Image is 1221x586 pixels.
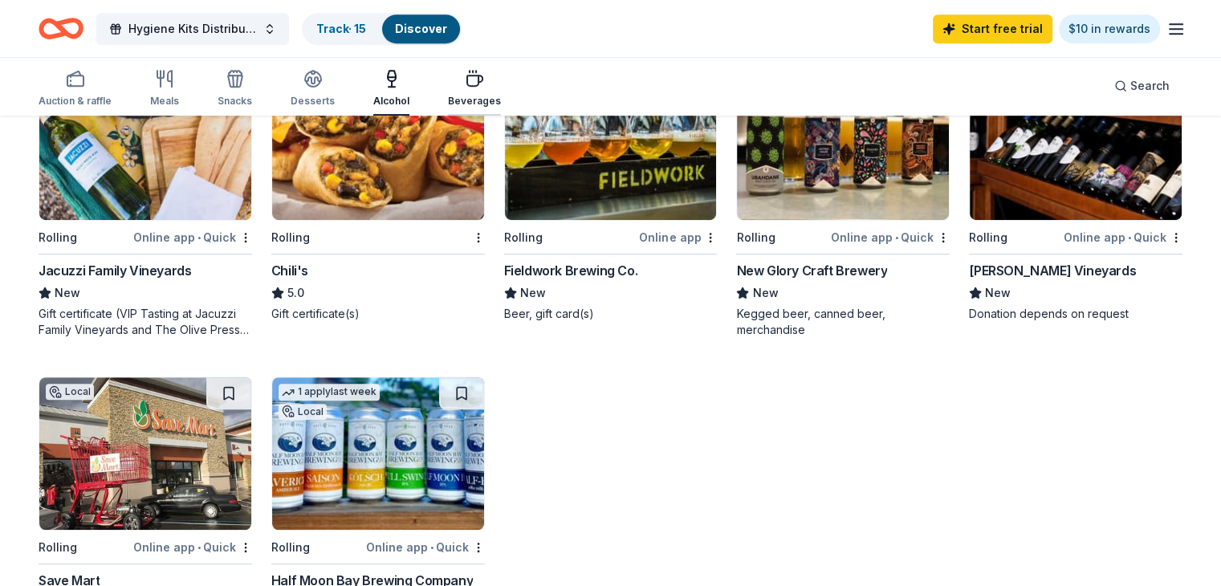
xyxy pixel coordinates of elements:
[272,377,484,530] img: Image for Half Moon Bay Brewing Company
[150,95,179,108] div: Meals
[969,306,1182,322] div: Donation depends on request
[448,95,501,108] div: Beverages
[128,19,257,39] span: Hygiene Kits Distribution
[279,384,380,401] div: 1 apply last week
[39,95,112,108] div: Auction & raffle
[1064,227,1182,247] div: Online app Quick
[831,227,950,247] div: Online app Quick
[271,67,485,322] a: Image for Chili's2 applieslast weekRollingChili's5.0Gift certificate(s)
[895,231,898,244] span: •
[133,537,252,557] div: Online app Quick
[197,231,201,244] span: •
[736,228,775,247] div: Rolling
[504,228,543,247] div: Rolling
[279,404,327,420] div: Local
[133,227,252,247] div: Online app Quick
[218,95,252,108] div: Snacks
[272,67,484,220] img: Image for Chili's
[1130,76,1170,96] span: Search
[448,63,501,116] button: Beverages
[373,95,409,108] div: Alcohol
[150,63,179,116] button: Meals
[316,22,366,35] a: Track· 15
[218,63,252,116] button: Snacks
[505,67,717,220] img: Image for Fieldwork Brewing Co.
[271,306,485,322] div: Gift certificate(s)
[39,377,251,530] img: Image for Save Mart
[752,283,778,303] span: New
[985,283,1011,303] span: New
[39,10,83,47] a: Home
[737,67,949,220] img: Image for New Glory Craft Brewery
[39,306,252,338] div: Gift certificate (VIP Tasting at Jacuzzi Family Vineyards and The Olive Press, a complimentary ch...
[969,261,1136,280] div: [PERSON_NAME] Vineyards
[96,13,289,45] button: Hygiene Kits Distribution
[969,228,1007,247] div: Rolling
[302,13,462,45] button: Track· 15Discover
[39,67,252,338] a: Image for Jacuzzi Family VineyardsLocalRollingOnline app•QuickJacuzzi Family VineyardsNewGift cer...
[39,63,112,116] button: Auction & raffle
[291,63,335,116] button: Desserts
[39,228,77,247] div: Rolling
[39,538,77,557] div: Rolling
[1059,14,1160,43] a: $10 in rewards
[504,67,718,322] a: Image for Fieldwork Brewing Co.LocalRollingOnline appFieldwork Brewing Co.NewBeer, gift card(s)
[504,261,638,280] div: Fieldwork Brewing Co.
[736,67,950,338] a: Image for New Glory Craft Brewery1 applylast weekLocalRollingOnline app•QuickNew Glory Craft Brew...
[639,227,717,247] div: Online app
[271,228,310,247] div: Rolling
[291,95,335,108] div: Desserts
[504,306,718,322] div: Beer, gift card(s)
[197,541,201,554] span: •
[366,537,485,557] div: Online app Quick
[271,261,308,280] div: Chili's
[1101,70,1182,102] button: Search
[1128,231,1131,244] span: •
[520,283,546,303] span: New
[46,384,94,400] div: Local
[736,261,887,280] div: New Glory Craft Brewery
[395,22,447,35] a: Discover
[970,67,1182,220] img: Image for Bogle Vineyards
[287,283,304,303] span: 5.0
[39,67,251,220] img: Image for Jacuzzi Family Vineyards
[55,283,80,303] span: New
[373,63,409,116] button: Alcohol
[271,538,310,557] div: Rolling
[736,306,950,338] div: Kegged beer, canned beer, merchandise
[969,67,1182,322] a: Image for Bogle Vineyards2 applieslast weekLocalRollingOnline app•Quick[PERSON_NAME] VineyardsNew...
[39,261,191,280] div: Jacuzzi Family Vineyards
[430,541,433,554] span: •
[933,14,1052,43] a: Start free trial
